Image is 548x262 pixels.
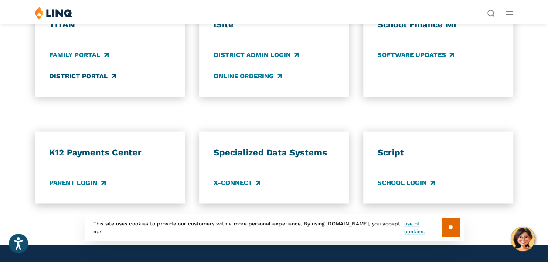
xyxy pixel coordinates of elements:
[404,220,441,235] a: use of cookies.
[378,147,499,158] h3: Script
[49,71,116,81] a: District Portal
[378,50,454,60] a: Software Updates
[214,19,335,30] h3: iSite
[378,19,499,30] h3: School Finance MI
[506,8,513,18] button: Open Main Menu
[49,147,170,158] h3: K12 Payments Center
[49,50,108,60] a: Family Portal
[35,6,73,20] img: LINQ | K‑12 Software
[49,178,105,188] a: Parent Login
[85,214,464,241] div: This site uses cookies to provide our customers with a more personal experience. By using [DOMAIN...
[49,19,170,30] h3: TITAN
[214,147,335,158] h3: Specialized Data Systems
[214,178,260,188] a: X-Connect
[378,178,435,188] a: School Login
[487,6,495,17] nav: Utility Navigation
[214,71,282,81] a: Online Ordering
[487,9,495,17] button: Open Search Bar
[511,227,535,251] button: Hello, have a question? Let’s chat.
[214,50,299,60] a: District Admin Login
